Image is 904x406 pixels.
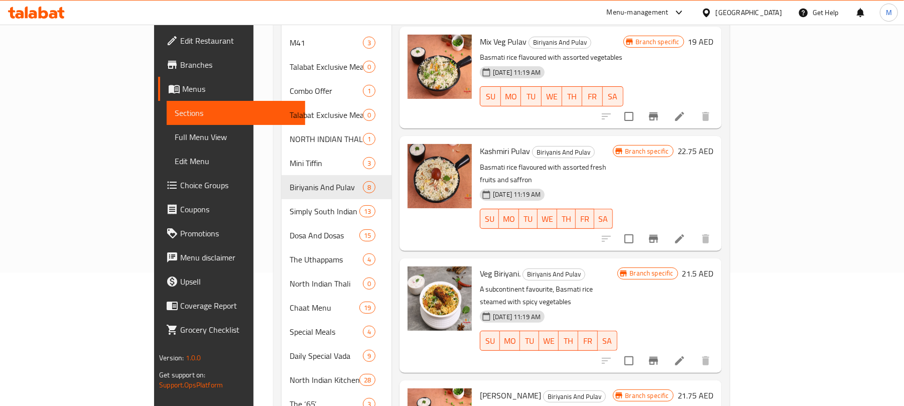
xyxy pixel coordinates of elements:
[290,61,363,73] div: Talabat Exclusive Meals
[480,266,521,281] span: Veg Biriyani.
[363,351,375,361] span: 9
[360,375,375,385] span: 28
[290,37,363,49] span: M41
[180,276,297,288] span: Upsell
[546,89,558,104] span: WE
[290,109,363,121] span: Talabat Exclusive Meals
[290,181,363,193] span: Biriyanis And Pulav
[602,334,613,348] span: SA
[480,51,623,64] p: Basmati rice flavoured with assorted vegetables
[290,133,363,145] span: NORTH INDIAN THALI
[363,253,375,265] div: items
[542,86,562,106] button: WE
[363,62,375,72] span: 0
[618,106,639,127] span: Select to update
[180,227,297,239] span: Promotions
[694,349,718,373] button: delete
[408,144,472,208] img: Kashmiri Pulav
[538,209,557,229] button: WE
[674,110,686,122] a: Edit menu item
[363,86,375,96] span: 1
[290,278,363,290] span: North Indian Thali
[529,37,591,49] div: Biriyanis And Pulav
[290,374,359,386] span: North Indian Kitchen
[282,368,392,392] div: North Indian Kitchen28
[607,89,619,104] span: SA
[505,89,518,104] span: MO
[159,378,223,391] a: Support.OpsPlatform
[363,278,375,290] div: items
[694,227,718,251] button: delete
[480,331,500,351] button: SU
[282,223,392,247] div: Dosa And Dosas15
[282,55,392,79] div: Talabat Exclusive Meals0
[167,101,305,125] a: Sections
[363,350,375,362] div: items
[688,35,714,49] h6: 19 AED
[520,331,540,351] button: TU
[484,334,496,348] span: SU
[618,350,639,371] span: Select to update
[290,229,359,241] span: Dosa And Dosas
[886,7,892,18] span: M
[632,37,684,47] span: Branch specific
[561,212,572,226] span: TH
[480,86,501,106] button: SU
[641,104,666,128] button: Branch-specific-item
[282,272,392,296] div: North Indian Thali0
[158,197,305,221] a: Coupons
[158,173,305,197] a: Choice Groups
[359,205,375,217] div: items
[523,268,585,280] span: Biriyanis And Pulav
[598,212,609,226] span: SA
[539,331,559,351] button: WE
[543,390,606,402] div: Biriyanis And Pulav
[500,331,520,351] button: MO
[159,351,184,364] span: Version:
[282,344,392,368] div: Daily Special Vada9
[359,374,375,386] div: items
[290,85,363,97] span: Combo Offer
[524,334,536,348] span: TU
[580,212,590,226] span: FR
[290,350,363,362] span: Daily Special Vada
[480,388,541,403] span: [PERSON_NAME]
[180,203,297,215] span: Coupons
[363,326,375,338] div: items
[282,320,392,344] div: Special Meals4
[678,144,714,158] h6: 22.75 AED
[290,157,363,169] span: Mini Tiffin
[180,59,297,71] span: Branches
[363,255,375,264] span: 4
[175,131,297,143] span: Full Menu View
[175,107,297,119] span: Sections
[363,133,375,145] div: items
[480,209,499,229] button: SU
[503,212,515,226] span: MO
[563,334,574,348] span: TH
[363,38,375,48] span: 3
[501,86,522,106] button: MO
[363,110,375,120] span: 0
[678,388,714,402] h6: 21.75 AED
[360,303,375,313] span: 19
[290,326,363,338] span: Special Meals
[363,85,375,97] div: items
[159,368,205,381] span: Get support on:
[363,109,375,121] div: items
[674,233,686,245] a: Edit menu item
[626,268,678,278] span: Branch specific
[282,31,392,55] div: M413
[484,212,495,226] span: SU
[586,89,599,104] span: FR
[290,205,359,217] span: Simply South Indian
[290,302,359,314] div: Chaat Menu
[523,212,534,226] span: TU
[363,37,375,49] div: items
